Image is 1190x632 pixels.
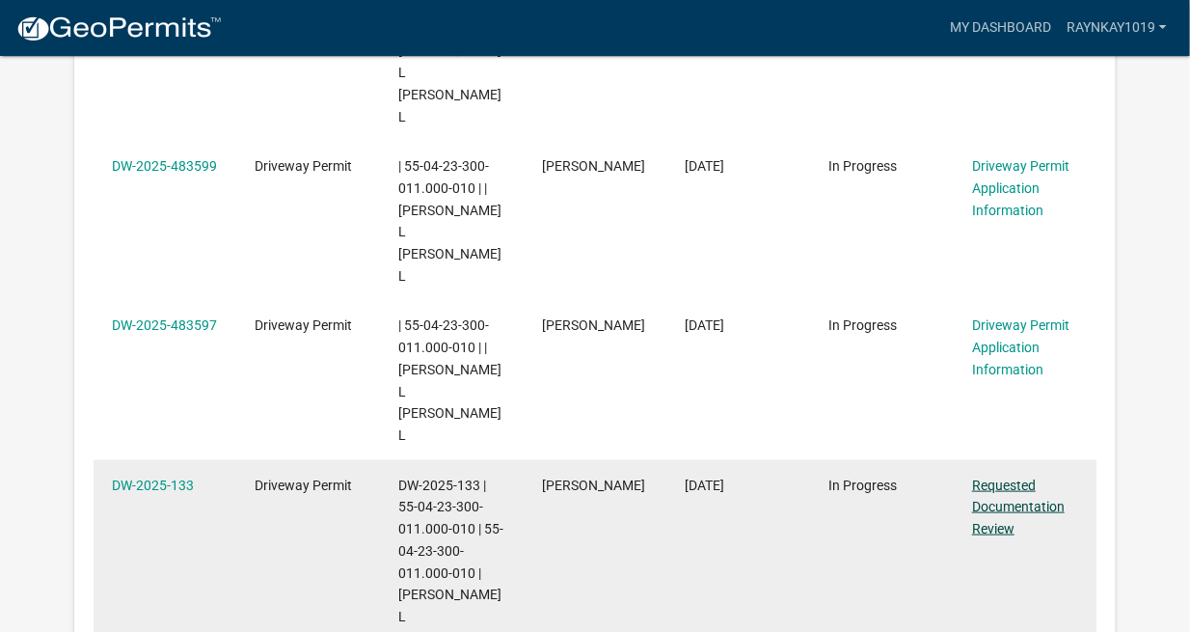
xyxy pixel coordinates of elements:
span: Driveway Permit [256,158,353,174]
a: DW-2025-133 [112,478,194,493]
span: In Progress [828,478,897,493]
span: 09/24/2025 [686,317,725,333]
a: Driveway Permit Application Information [972,317,1069,377]
span: 09/23/2025 [686,478,725,493]
span: Driveway Permit [256,478,353,493]
span: Karen K Dean [542,478,645,493]
a: My Dashboard [942,10,1059,46]
span: Karen K Dean [542,317,645,333]
span: Driveway Permit [256,317,353,333]
span: In Progress [828,317,897,333]
a: DW-2025-483599 [112,158,217,174]
span: 09/24/2025 [686,158,725,174]
a: DW-2025-483597 [112,317,217,333]
span: | 55-04-23-300-011.000-010 | | WUERTLEY L NORMAN L [398,158,501,284]
span: In Progress [828,158,897,174]
span: | 55-04-23-300-011.000-010 | | WUERTLEY L NORMAN L [398,317,501,443]
a: Driveway Permit Application Information [972,158,1069,218]
a: RaynKay1019 [1059,10,1175,46]
a: Requested Documentation Review [972,478,1065,537]
span: Karen K Dean [542,158,645,174]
